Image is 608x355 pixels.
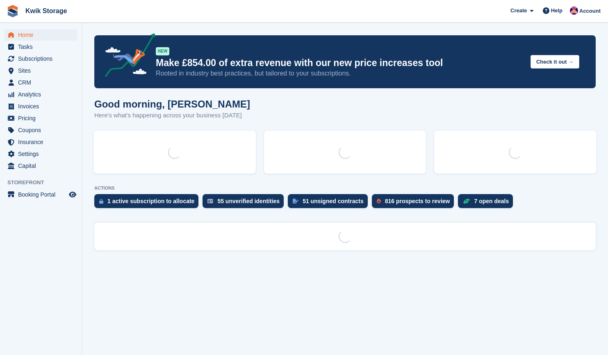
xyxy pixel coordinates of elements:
[18,112,67,124] span: Pricing
[18,148,67,160] span: Settings
[156,57,524,69] p: Make £854.00 of extra revenue with our new price increases tool
[98,33,155,80] img: price-adjustments-announcement-icon-8257ccfd72463d97f412b2fc003d46551f7dbcb40ab6d574587a9cd5c0d94...
[293,199,298,204] img: contract_signature_icon-13c848040528278c33f63329250d36e43548de30e8caae1d1a13099fd9432cc5.svg
[531,55,579,69] button: Check it out →
[22,4,70,18] a: Kwik Storage
[4,77,77,88] a: menu
[107,198,194,204] div: 1 active subscription to allocate
[4,124,77,136] a: menu
[217,198,280,204] div: 55 unverified identities
[207,199,213,204] img: verify_identity-adf6edd0f0f0b5bbfe63781bf79b02c33cf7c696d77639b501bdc392416b5a36.svg
[18,189,67,200] span: Booking Portal
[18,89,67,100] span: Analytics
[510,7,527,15] span: Create
[94,111,250,120] p: Here's what's happening across your business [DATE]
[18,41,67,53] span: Tasks
[474,198,509,204] div: 7 open deals
[288,194,372,212] a: 51 unsigned contracts
[463,198,470,204] img: deal-1b604bf984904fb50ccaf53a9ad4b4a5d6e5aea283cecdc64d6e3604feb123c2.svg
[570,7,578,15] img: Jade Stanley
[156,69,524,78] p: Rooted in industry best practices, but tailored to your subscriptions.
[7,5,19,17] img: stora-icon-8386f47178a22dfd0bd8f6a31ec36ba5ce8667c1dd55bd0f319d3a0aa187defe.svg
[4,148,77,160] a: menu
[18,160,67,172] span: Capital
[4,101,77,112] a: menu
[4,89,77,100] a: menu
[372,194,458,212] a: 816 prospects to review
[579,7,601,15] span: Account
[377,199,381,204] img: prospect-51fa495bee0391a8d652442698ab0144808aea92771e9ea1ae160a38d050c398.svg
[18,124,67,136] span: Coupons
[4,136,77,148] a: menu
[458,194,517,212] a: 7 open deals
[203,194,288,212] a: 55 unverified identities
[4,65,77,76] a: menu
[68,190,77,199] a: Preview store
[4,160,77,172] a: menu
[4,53,77,64] a: menu
[18,136,67,148] span: Insurance
[303,198,364,204] div: 51 unsigned contracts
[99,199,103,204] img: active_subscription_to_allocate_icon-d502201f5373d7db506a760aba3b589e785aa758c864c3986d89f69b8ff3...
[18,101,67,112] span: Invoices
[18,77,67,88] span: CRM
[18,29,67,41] span: Home
[94,98,250,110] h1: Good morning, [PERSON_NAME]
[4,189,77,200] a: menu
[551,7,562,15] span: Help
[385,198,450,204] div: 816 prospects to review
[156,47,169,55] div: NEW
[94,194,203,212] a: 1 active subscription to allocate
[18,65,67,76] span: Sites
[4,29,77,41] a: menu
[4,112,77,124] a: menu
[94,186,596,191] p: ACTIONS
[18,53,67,64] span: Subscriptions
[7,179,82,187] span: Storefront
[4,41,77,53] a: menu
